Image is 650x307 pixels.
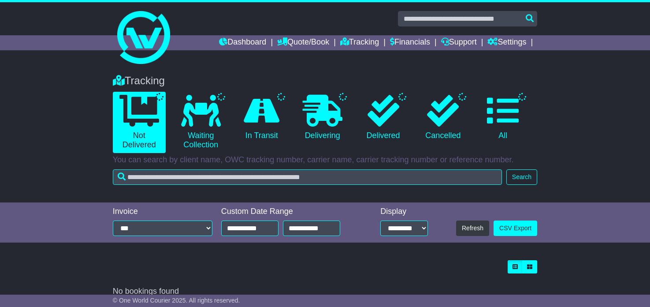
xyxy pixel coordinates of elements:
[113,287,537,296] div: No bookings found
[506,169,537,185] button: Search
[494,221,537,236] a: CSV Export
[390,35,430,50] a: Financials
[456,221,489,236] button: Refresh
[487,35,526,50] a: Settings
[219,35,266,50] a: Dashboard
[236,92,287,144] a: In Transit
[441,35,477,50] a: Support
[277,35,329,50] a: Quote/Book
[358,92,409,144] a: Delivered
[108,75,542,87] div: Tracking
[113,207,212,217] div: Invoice
[417,92,468,144] a: Cancelled
[296,92,349,144] a: Delivering
[113,92,166,153] a: Not Delivered
[113,155,537,165] p: You can search by client name, OWC tracking number, carrier name, carrier tracking number or refe...
[340,35,379,50] a: Tracking
[175,92,227,153] a: Waiting Collection
[477,92,528,144] a: All
[113,297,240,304] span: © One World Courier 2025. All rights reserved.
[380,207,428,217] div: Display
[221,207,357,217] div: Custom Date Range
